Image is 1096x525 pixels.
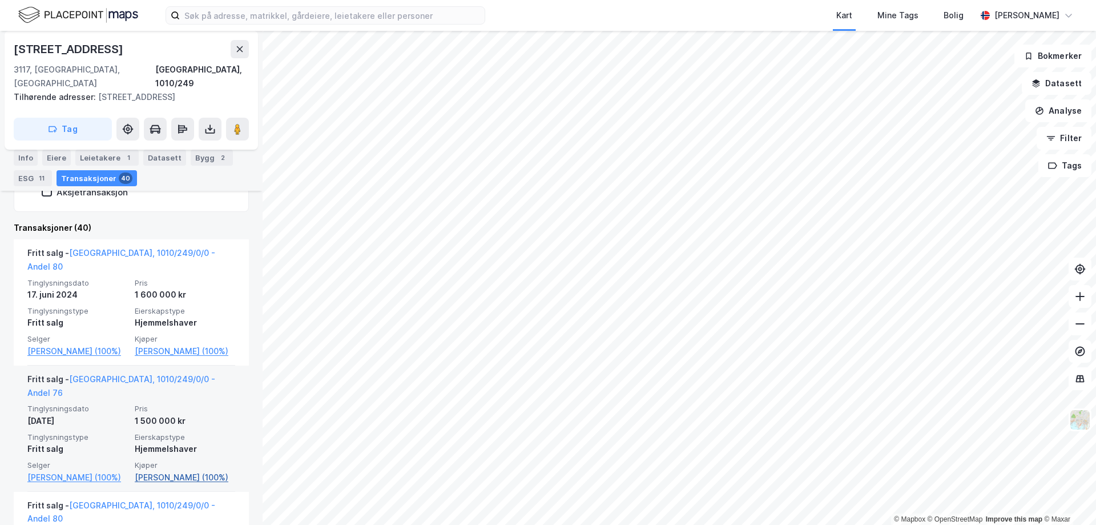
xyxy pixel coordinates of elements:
div: Fritt salg [27,442,128,456]
a: Mapbox [894,515,925,523]
a: Improve this map [986,515,1042,523]
div: Hjemmelshaver [135,442,235,456]
div: Kart [836,9,852,22]
div: Fritt salg - [27,246,235,278]
div: Kontrollprogram for chat [1039,470,1096,525]
div: Aksjetransaksjon [57,187,128,198]
button: Bokmerker [1014,45,1091,67]
div: 1 600 000 kr [135,288,235,302]
div: 3117, [GEOGRAPHIC_DATA], [GEOGRAPHIC_DATA] [14,63,155,90]
div: Info [14,150,38,166]
span: Kjøper [135,334,235,344]
button: Filter [1037,127,1091,150]
div: Fritt salg - [27,372,235,404]
div: Mine Tags [877,9,918,22]
div: Eiere [42,150,71,166]
span: Tinglysningsdato [27,278,128,288]
img: logo.f888ab2527a4732fd821a326f86c7f29.svg [18,5,138,25]
div: ESG [14,170,52,186]
span: Tinglysningstype [27,432,128,442]
div: Datasett [143,150,186,166]
span: Eierskapstype [135,432,235,442]
button: Analyse [1025,99,1091,122]
img: Z [1069,409,1091,431]
div: Hjemmelshaver [135,316,235,330]
a: [GEOGRAPHIC_DATA], 1010/249/0/0 - Andel 80 [27,248,215,271]
div: [STREET_ADDRESS] [14,90,240,104]
a: [GEOGRAPHIC_DATA], 1010/249/0/0 - Andel 76 [27,374,215,398]
iframe: Chat Widget [1039,470,1096,525]
span: Pris [135,404,235,414]
div: 40 [119,173,132,184]
a: OpenStreetMap [928,515,983,523]
span: Tinglysningstype [27,306,128,316]
span: Tilhørende adresser: [14,92,98,102]
div: 1 500 000 kr [135,414,235,428]
div: Transaksjoner (40) [14,221,249,235]
div: Bolig [944,9,964,22]
div: 11 [36,173,47,184]
div: Fritt salg [27,316,128,330]
div: [GEOGRAPHIC_DATA], 1010/249 [155,63,249,90]
div: 2 [217,152,228,163]
div: 1 [123,152,134,163]
div: Transaksjoner [57,170,137,186]
button: Tags [1038,154,1091,177]
a: [PERSON_NAME] (100%) [135,471,235,484]
span: Kjøper [135,460,235,470]
div: [PERSON_NAME] [994,9,1059,22]
div: 17. juni 2024 [27,288,128,302]
button: Datasett [1022,72,1091,95]
div: [DATE] [27,414,128,428]
div: Bygg [191,150,233,166]
input: Søk på adresse, matrikkel, gårdeiere, leietakere eller personer [180,7,485,24]
span: Eierskapstype [135,306,235,316]
a: [PERSON_NAME] (100%) [27,344,128,358]
a: [PERSON_NAME] (100%) [135,344,235,358]
a: [PERSON_NAME] (100%) [27,471,128,484]
span: Selger [27,460,128,470]
span: Pris [135,278,235,288]
div: Leietakere [75,150,139,166]
div: [STREET_ADDRESS] [14,40,126,58]
span: Tinglysningsdato [27,404,128,414]
span: Selger [27,334,128,344]
a: [GEOGRAPHIC_DATA], 1010/249/0/0 - Andel 80 [27,500,215,524]
button: Tag [14,118,112,141]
